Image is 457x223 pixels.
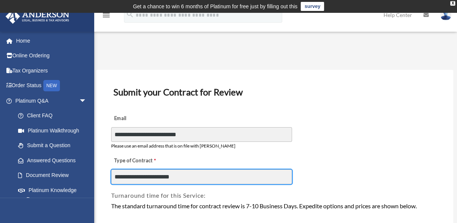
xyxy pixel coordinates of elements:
[126,10,134,18] i: search
[79,93,94,109] span: arrow_drop_down
[11,108,98,123] a: Client FAQ
[5,93,98,108] a: Platinum Q&Aarrow_drop_down
[133,2,298,11] div: Get a chance to win 6 months of Platinum for free just by filling out this
[102,11,111,20] i: menu
[43,80,60,91] div: NEW
[111,192,205,199] span: Turnaround time for this Service:
[11,168,94,183] a: Document Review
[111,113,186,124] label: Email
[11,138,98,153] a: Submit a Question
[440,9,451,20] img: User Pic
[111,155,186,166] label: Type of Contract
[102,13,111,20] a: menu
[3,9,72,24] img: Anderson Advisors Platinum Portal
[11,183,98,207] a: Platinum Knowledge Room
[111,143,235,149] span: Please use an email address that is on file with [PERSON_NAME]
[5,48,98,63] a: Online Ordering
[450,1,455,6] div: close
[5,63,98,78] a: Tax Organizers
[110,84,439,100] h3: Submit your Contract for Review
[11,153,98,168] a: Answered Questions
[301,2,324,11] a: survey
[5,78,98,94] a: Order StatusNEW
[11,123,98,138] a: Platinum Walkthrough
[5,33,98,48] a: Home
